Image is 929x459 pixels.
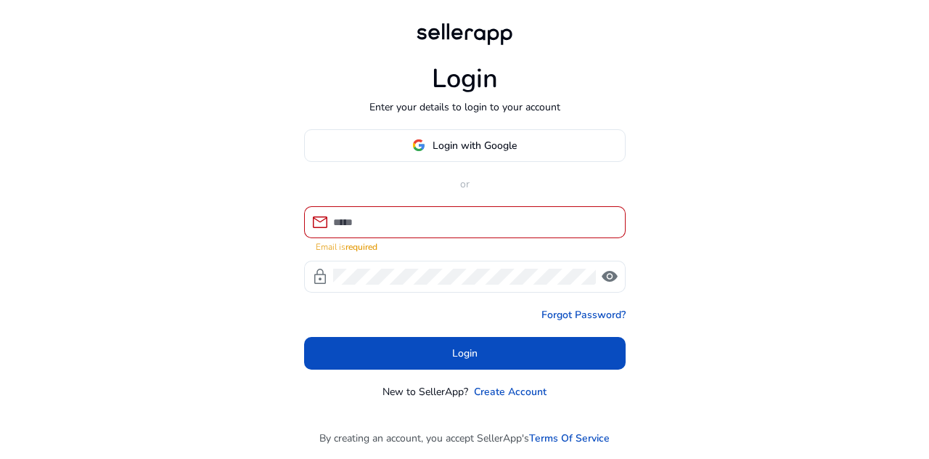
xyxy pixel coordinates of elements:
a: Create Account [474,384,547,399]
span: Login [452,346,478,361]
img: google-logo.svg [412,139,425,152]
p: or [304,176,626,192]
button: Login [304,337,626,370]
mat-error: Email is [316,238,614,253]
span: Login with Google [433,138,517,153]
span: mail [311,214,329,231]
span: lock [311,268,329,285]
p: Enter your details to login to your account [369,99,560,115]
a: Forgot Password? [541,307,626,322]
strong: required [345,241,377,253]
button: Login with Google [304,129,626,162]
h1: Login [432,63,498,94]
span: visibility [601,268,618,285]
p: New to SellerApp? [382,384,468,399]
a: Terms Of Service [529,431,610,446]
